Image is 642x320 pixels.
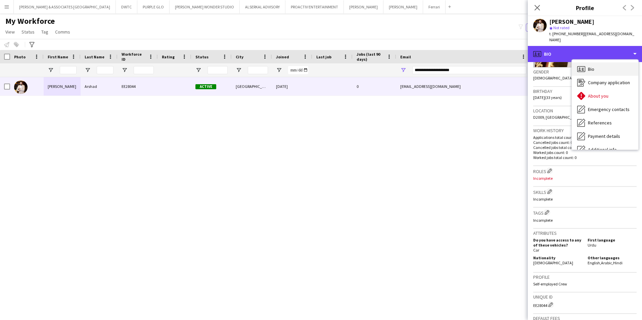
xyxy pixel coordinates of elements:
[423,0,446,13] button: Ferrari
[236,54,243,59] span: City
[97,66,113,74] input: Last Name Filter Input
[248,66,268,74] input: City Filter Input
[588,260,601,265] span: English ,
[41,29,48,35] span: Tag
[14,0,116,13] button: [PERSON_NAME] & ASSOCIATES [GEOGRAPHIC_DATA]
[533,95,562,100] span: [DATE] (33 years)
[276,54,289,59] span: Joined
[588,243,596,248] span: Urdu
[44,77,81,96] div: [PERSON_NAME]
[572,76,638,89] div: Company application
[400,67,406,73] button: Open Filter Menu
[528,46,642,62] div: Bio
[122,52,146,62] span: Workforce ID
[572,103,638,116] div: Emergency contacts
[533,127,637,134] h3: Work history
[85,54,104,59] span: Last Name
[533,301,637,308] div: EE28044
[412,66,526,74] input: Email Filter Input
[533,281,637,286] p: Self-employed Crew
[533,209,637,216] h3: Tags
[28,41,36,49] app-action-btn: Advanced filters
[137,0,170,13] button: PURPLE GLO
[533,140,637,145] p: Cancelled jobs count: 0
[134,66,154,74] input: Workforce ID Filter Input
[533,167,637,174] h3: Roles
[588,120,612,126] span: References
[572,129,638,143] div: Payment details
[533,218,637,223] p: Incomplete
[170,0,240,13] button: [PERSON_NAME] WONDER STUDIO
[533,108,637,114] h3: Location
[588,255,637,260] h5: Other languages
[613,260,623,265] span: Hindi
[118,77,158,96] div: EE28044
[588,79,630,86] span: Company application
[549,19,594,25] div: [PERSON_NAME]
[400,54,411,59] span: Email
[3,28,17,36] a: View
[533,75,573,81] span: [DEMOGRAPHIC_DATA]
[116,0,137,13] button: DWTC
[588,106,630,112] span: Emergency contacts
[533,294,637,300] h3: Unique ID
[208,66,228,74] input: Status Filter Input
[353,77,396,96] div: 0
[39,28,51,36] a: Tag
[533,135,637,140] p: Applications total count: 0
[85,67,91,73] button: Open Filter Menu
[14,81,28,94] img: Ahmed Arshad
[588,133,620,139] span: Payment details
[533,150,637,155] p: Worked jobs count: 0
[553,25,569,30] span: Not rated
[5,16,55,26] span: My Workforce
[572,143,638,156] div: Additional info
[533,69,637,75] h3: Gender
[195,84,216,89] span: Active
[276,67,282,73] button: Open Filter Menu
[285,0,344,13] button: PROACTIV ENTERTAINMENT
[195,54,209,59] span: Status
[122,67,128,73] button: Open Filter Menu
[48,54,68,59] span: First Name
[344,0,383,13] button: [PERSON_NAME]
[19,28,37,36] a: Status
[272,77,312,96] div: [DATE]
[533,155,637,160] p: Worked jobs total count: 0
[21,29,35,35] span: Status
[236,67,242,73] button: Open Filter Menu
[48,67,54,73] button: Open Filter Menu
[526,23,559,32] button: Everyone5,819
[533,274,637,280] h3: Profile
[195,67,201,73] button: Open Filter Menu
[533,115,633,120] span: D2009, [GEOGRAPHIC_DATA], , [GEOGRAPHIC_DATA], 0000
[316,54,331,59] span: Last job
[588,93,608,99] span: About you
[14,54,26,59] span: Photo
[549,31,634,42] span: | [EMAIL_ADDRESS][DOMAIN_NAME]
[232,77,272,96] div: [GEOGRAPHIC_DATA]
[533,197,637,202] p: Incomplete
[396,77,531,96] div: [EMAIL_ADDRESS][DOMAIN_NAME]
[533,145,637,150] p: Cancelled jobs total count: 0
[533,255,582,260] h5: Nationality
[55,29,70,35] span: Comms
[357,52,384,62] span: Jobs (last 90 days)
[60,66,77,74] input: First Name Filter Input
[588,147,617,153] span: Additional info
[572,62,638,76] div: Bio
[601,260,613,265] span: Arabic ,
[533,260,573,265] span: [DEMOGRAPHIC_DATA]
[572,89,638,103] div: About you
[533,88,637,94] h3: Birthday
[572,116,638,129] div: References
[81,77,118,96] div: Arshad
[528,3,642,12] h3: Profile
[383,0,423,13] button: [PERSON_NAME]
[533,237,582,248] h5: Do you have access to any of these vehicles?
[533,188,637,195] h3: Skills
[588,66,594,72] span: Bio
[549,31,584,36] span: t. [PHONE_NUMBER]
[533,176,637,181] p: Incomplete
[52,28,73,36] a: Comms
